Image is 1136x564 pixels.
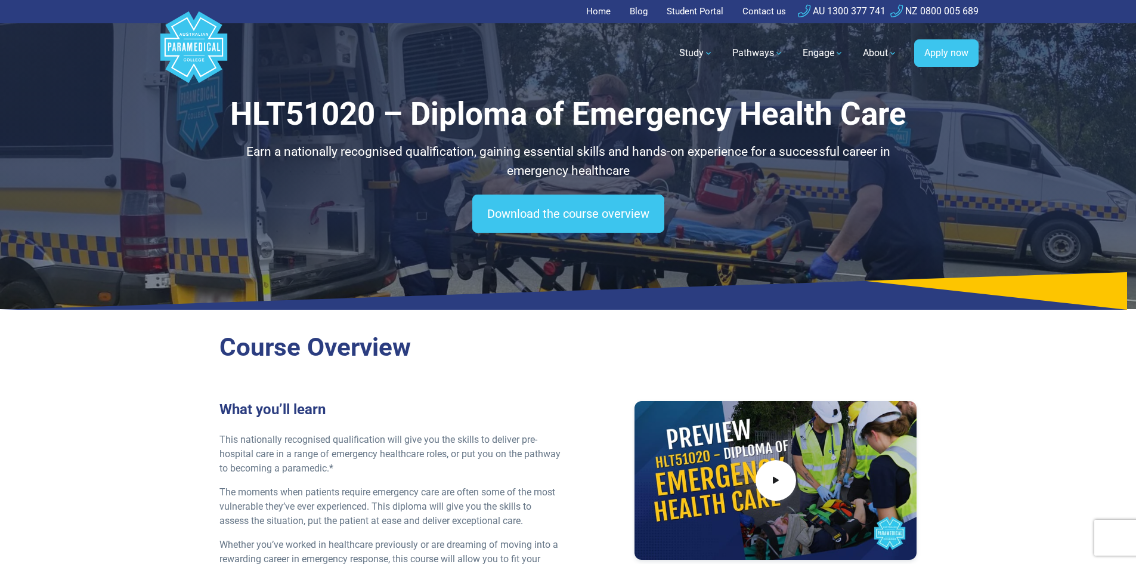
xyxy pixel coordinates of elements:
a: Engage [795,36,851,70]
a: NZ 0800 005 689 [890,5,979,17]
a: Pathways [725,36,791,70]
a: Download the course overview [472,195,664,233]
p: The moments when patients require emergency care are often some of the most vulnerable they’ve ev... [219,485,561,528]
p: This nationally recognised qualification will give you the skills to deliver pre-hospital care in... [219,433,561,476]
h3: What you’ll learn [219,401,561,418]
a: Australian Paramedical College [158,23,230,84]
a: Study [672,36,720,70]
h2: Course Overview [219,332,917,363]
a: Apply now [914,39,979,67]
p: Earn a nationally recognised qualification, gaining essential skills and hands-on experience for ... [219,143,917,180]
h1: HLT51020 – Diploma of Emergency Health Care [219,95,917,133]
a: About [856,36,905,70]
a: AU 1300 377 741 [798,5,886,17]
